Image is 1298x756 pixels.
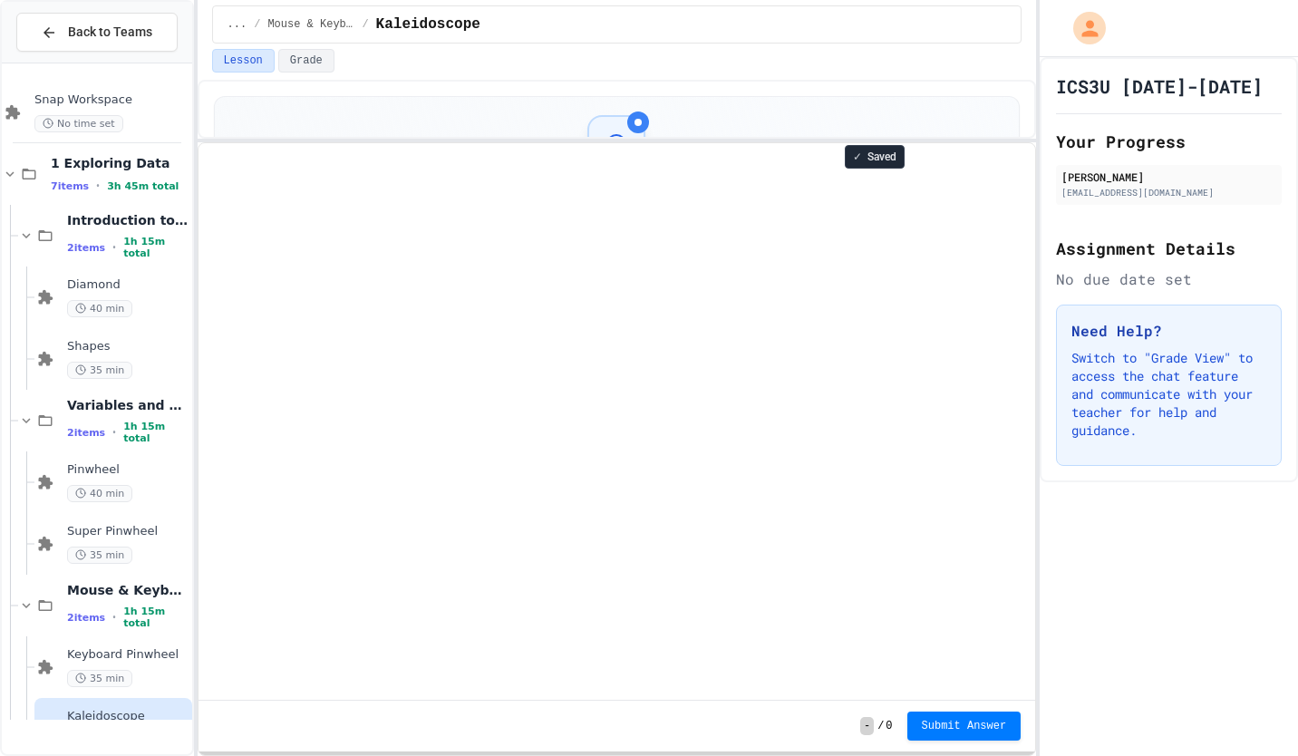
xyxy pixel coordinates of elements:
[228,17,247,32] span: ...
[51,180,89,192] span: 7 items
[96,179,100,193] span: •
[67,709,189,724] span: Kaleidoscope
[1056,129,1282,154] h2: Your Progress
[123,606,188,629] span: 1h 15m total
[67,397,189,413] span: Variables and Blocks
[1071,349,1266,440] p: Switch to "Grade View" to access the chat feature and communicate with your teacher for help and ...
[867,150,896,164] span: Saved
[212,49,275,73] button: Lesson
[112,610,116,625] span: •
[1071,320,1266,342] h3: Need Help?
[123,421,188,444] span: 1h 15m total
[112,240,116,255] span: •
[67,242,105,254] span: 2 items
[254,17,260,32] span: /
[1056,268,1282,290] div: No due date set
[922,719,1007,733] span: Submit Answer
[853,150,862,164] span: ✓
[1222,683,1280,738] iframe: chat widget
[67,647,189,663] span: Keyboard Pinwheel
[67,524,189,539] span: Super Pinwheel
[67,277,189,293] span: Diamond
[67,462,189,478] span: Pinwheel
[1056,236,1282,261] h2: Assignment Details
[362,17,368,32] span: /
[199,143,1036,700] iframe: Snap! Programming Environment
[1061,186,1276,199] div: [EMAIL_ADDRESS][DOMAIN_NAME]
[278,49,334,73] button: Grade
[1061,169,1276,185] div: [PERSON_NAME]
[67,339,189,354] span: Shapes
[67,300,132,317] span: 40 min
[67,582,189,598] span: Mouse & Keyboard
[860,717,874,735] span: -
[67,362,132,379] span: 35 min
[68,23,152,42] span: Back to Teams
[67,670,132,687] span: 35 min
[51,155,189,171] span: 1 Exploring Data
[877,719,884,733] span: /
[67,427,105,439] span: 2 items
[886,719,892,733] span: 0
[107,180,179,192] span: 3h 45m total
[1148,605,1280,682] iframe: chat widget
[34,92,189,108] span: Snap Workspace
[67,547,132,564] span: 35 min
[112,425,116,440] span: •
[67,612,105,624] span: 2 items
[267,17,354,32] span: Mouse & Keyboard
[907,712,1022,741] button: Submit Answer
[34,115,123,132] span: No time set
[16,13,178,52] button: Back to Teams
[1056,73,1263,99] h1: ICS3U [DATE]-[DATE]
[123,236,188,259] span: 1h 15m total
[1054,7,1110,49] div: My Account
[67,212,189,228] span: Introduction to Snap
[376,14,480,35] span: Kaleidoscope
[67,485,132,502] span: 40 min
